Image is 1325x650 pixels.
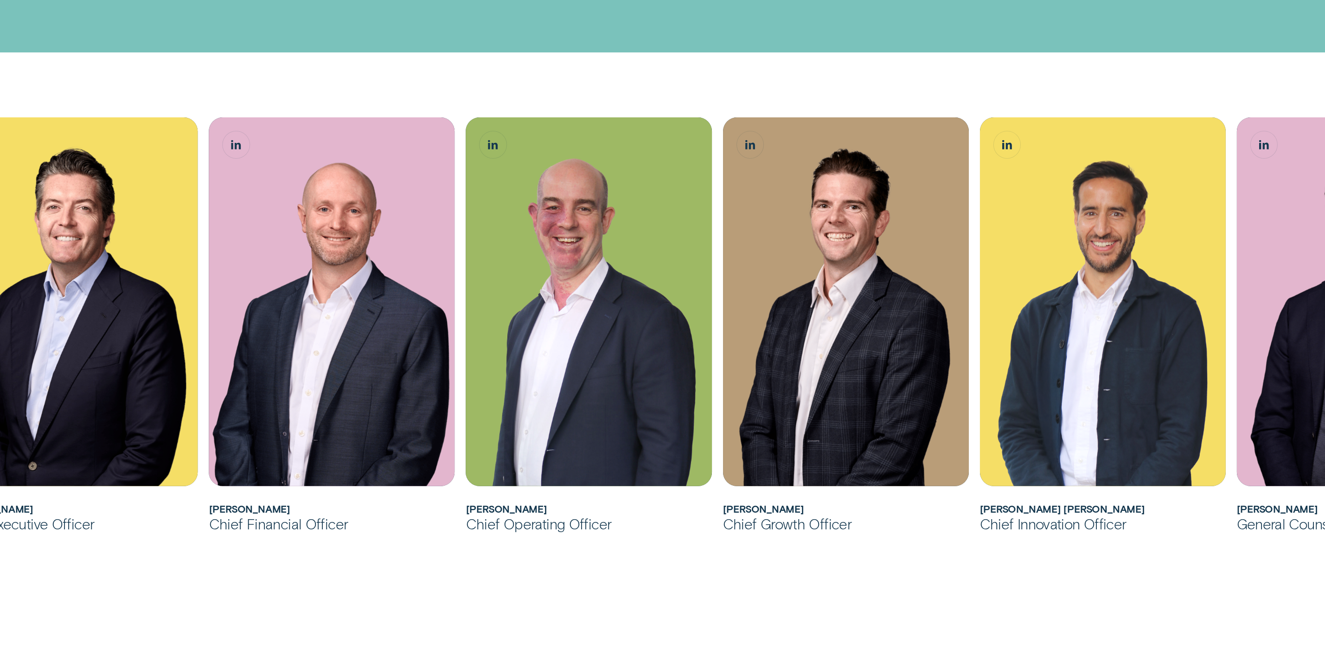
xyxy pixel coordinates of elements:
a: Matthew Lewis, Chief Financial Officer LinkedIn button [223,131,250,158]
img: Sam Harding [466,117,712,486]
div: Sam Harding, Chief Operating Officer [466,117,712,486]
div: James Goodwin, Chief Growth Officer [723,117,969,486]
div: Matthew Lewis, Chief Financial Officer [209,117,455,486]
a: James Goodwin, Chief Growth Officer LinkedIn button [737,131,764,158]
img: Matthew Lewis [209,117,455,486]
h2: James Goodwin [723,503,969,515]
img: James Goodwin [723,117,969,486]
div: Chief Innovation Officer [980,515,1226,533]
img: Álvaro Carpio Colón [980,117,1226,486]
a: Álvaro Carpio Colón, Chief Innovation Officer LinkedIn button [994,131,1021,158]
div: Álvaro Carpio Colón, Chief Innovation Officer [980,117,1226,486]
h2: Álvaro Carpio Colón [980,503,1226,515]
div: Chief Financial Officer [209,515,455,533]
div: Chief Operating Officer [466,515,712,533]
div: Chief Growth Officer [723,515,969,533]
a: David King, General Counsel & Company Secretary LinkedIn button [1251,131,1278,158]
a: Sam Harding, Chief Operating Officer LinkedIn button [480,131,507,158]
h2: Matthew Lewis [209,503,455,515]
h2: Sam Harding [466,503,712,515]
